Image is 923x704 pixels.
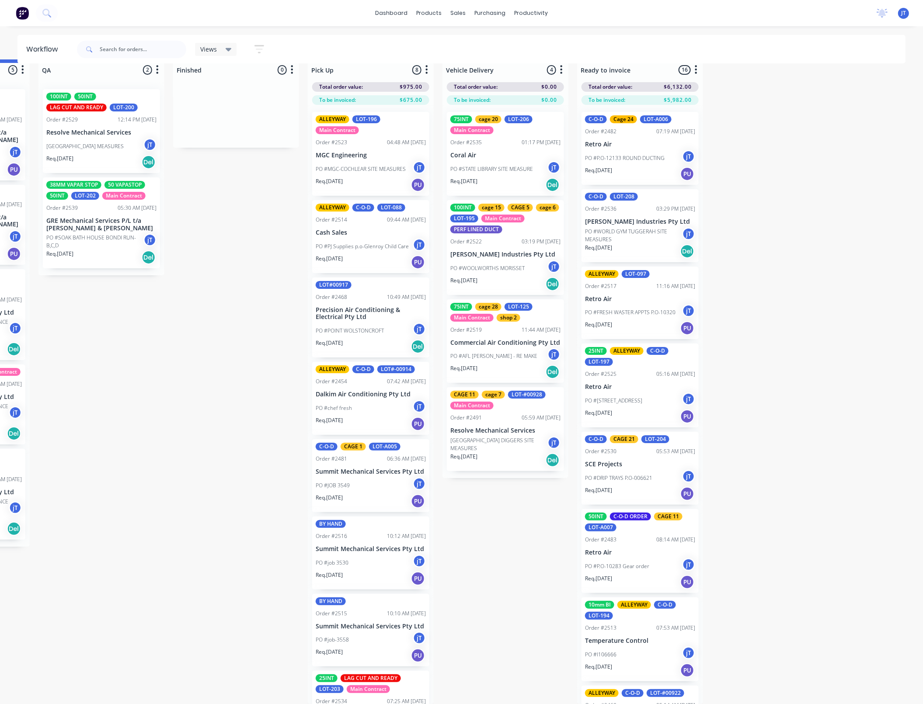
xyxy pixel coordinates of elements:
[546,178,560,192] div: Del
[142,155,156,169] div: Del
[482,391,505,399] div: cage 7
[447,200,564,295] div: 100INTcage 15CAGE 5cage 6LOT-195Main ContractPERF LINED DUCTOrder #252203:19 PM [DATE][PERSON_NAM...
[377,204,405,212] div: LOT-088
[312,594,429,667] div: BY HANDOrder #251510:10 AM [DATE]Summit Mechanical Services Pty LtdPO #job-3558jTReq.[DATE]PU
[585,689,619,697] div: ALLEYWAY
[682,558,695,571] div: jT
[680,409,694,423] div: PU
[412,7,446,20] div: products
[585,141,695,148] p: Retro Air
[447,299,564,383] div: 75INTcage 28LOT-125Main Contractshop 2Order #251911:44 AM [DATE]Commercial Air Conditioning Pty L...
[664,96,692,104] span: $5,982.00
[316,139,347,146] div: Order #2523
[536,204,559,212] div: cage 6
[610,115,637,123] div: Cage 24
[680,321,694,335] div: PU
[9,230,22,243] div: jT
[475,303,502,311] div: cage 28
[585,358,613,366] div: LOT-197
[680,487,694,501] div: PU
[450,277,477,284] p: Req. [DATE]
[450,238,482,246] div: Order #2522
[450,303,472,311] div: 75INT
[656,624,695,632] div: 07:53 AM [DATE]
[585,651,616,659] p: PO #I106666
[450,352,537,360] p: PO #AFL [PERSON_NAME] - RE MAKE
[475,115,502,123] div: cage 20
[413,631,426,645] div: jT
[585,513,607,520] div: 50INT
[316,165,406,173] p: PO #MGC-COCHLEAR SITE MEASURES
[387,139,426,146] div: 04:48 AM [DATE]
[312,439,429,512] div: C-O-DCAGE 1LOT-A005Order #248106:36 AM [DATE]Summit Mechanical Services Pty LtdPO #JOB 3549jTReq....
[641,435,669,443] div: LOT-204
[450,115,472,123] div: 75INT
[316,610,347,617] div: Order #2515
[387,610,426,617] div: 10:10 AM [DATE]
[450,165,533,173] p: PO #STATE LIBRARY SITE MEASURE
[656,447,695,455] div: 05:53 AM [DATE]
[585,409,612,417] p: Req. [DATE]
[585,115,607,123] div: C-O-D
[400,96,422,104] span: $675.00
[7,163,21,177] div: PU
[316,571,343,579] p: Req. [DATE]
[680,167,694,181] div: PU
[9,146,22,159] div: jT
[547,348,561,361] div: jT
[413,238,426,251] div: jT
[585,536,616,544] div: Order #2483
[352,115,380,123] div: LOT-196
[104,181,145,189] div: 50 VAPASTOP
[622,270,650,278] div: LOT-097
[7,522,21,536] div: Del
[316,229,426,236] p: Cash Sales
[585,447,616,455] div: Order #2530
[585,205,616,213] div: Order #2536
[450,177,477,185] p: Req. [DATE]
[316,532,347,540] div: Order #2516
[547,260,561,273] div: jT
[411,178,425,192] div: PU
[316,327,384,335] p: PO #POINT WOLSTONCROFT
[316,306,426,321] p: Precision Air Conditioning & Electrical Pty Ltd
[316,216,347,224] div: Order #2514
[585,612,613,620] div: LOT-194
[585,321,612,329] p: Req. [DATE]
[387,293,426,301] div: 10:49 AM [DATE]
[316,559,348,567] p: PO #job 3530
[547,161,561,174] div: jT
[16,7,29,20] img: Factory
[341,443,366,451] div: CAGE 1
[585,128,616,135] div: Order #2482
[316,623,426,630] p: Summit Mechanical Services Pty Ltd
[585,486,612,494] p: Req. [DATE]
[316,115,349,123] div: ALLEYWAY
[371,7,412,20] a: dashboard
[316,685,344,693] div: LOT-203
[610,347,644,355] div: ALLEYWAY
[647,689,684,697] div: LOT-#00922
[647,347,669,355] div: C-O-D
[682,646,695,659] div: jT
[450,225,502,233] div: PERF LINED DUCT
[46,129,157,136] p: Resolve Mechanical Services
[316,293,347,301] div: Order #2468
[450,126,494,134] div: Main Contract
[341,674,401,682] div: LAG CUT AND READY
[450,453,477,461] p: Req. [DATE]
[46,155,73,163] p: Req. [DATE]
[316,520,346,528] div: BY HAND
[682,150,695,163] div: jT
[585,663,612,671] p: Req. [DATE]
[142,250,156,264] div: Del
[654,601,676,609] div: C-O-D
[316,126,359,134] div: Main Contract
[369,443,401,451] div: LOT-A005
[413,323,426,336] div: jT
[7,342,21,356] div: Del
[682,470,695,483] div: jT
[582,189,699,262] div: C-O-DLOT-208Order #253603:29 PM [DATE][PERSON_NAME] Industries Pty LtdPO #WORLD GYM TUGGERAH SITE...
[585,524,616,531] div: LOT-A007
[26,44,62,55] div: Workflow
